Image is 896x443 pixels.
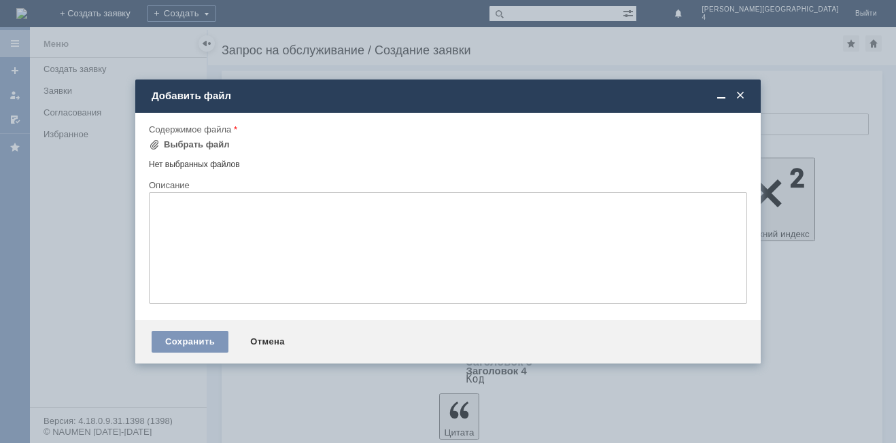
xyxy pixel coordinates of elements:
[149,154,747,170] div: Нет выбранных файлов
[149,181,744,190] div: Описание
[164,139,230,150] div: Выбрать файл
[149,125,744,134] div: Содержимое файла
[714,90,728,102] span: Свернуть (Ctrl + M)
[734,90,747,102] span: Закрыть
[152,90,747,102] div: Добавить файл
